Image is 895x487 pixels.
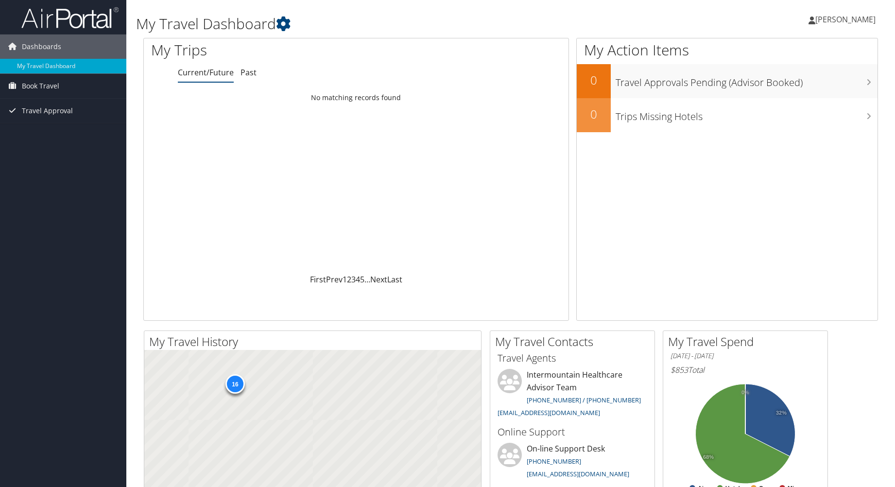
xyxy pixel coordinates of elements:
span: $853 [671,365,688,375]
a: [PERSON_NAME] [809,5,885,34]
a: [EMAIL_ADDRESS][DOMAIN_NAME] [498,408,600,417]
a: 4 [356,274,360,285]
a: Prev [326,274,343,285]
h6: Total [671,365,820,375]
h2: My Travel Contacts [495,333,654,350]
a: [PHONE_NUMBER] [527,457,581,466]
h1: My Trips [151,40,384,60]
a: Next [370,274,387,285]
a: [EMAIL_ADDRESS][DOMAIN_NAME] [527,470,629,478]
tspan: 32% [776,410,787,416]
h3: Travel Agents [498,351,647,365]
li: Intermountain Healthcare Advisor Team [493,369,652,421]
div: 16 [225,374,245,394]
span: [PERSON_NAME] [815,14,876,25]
a: First [310,274,326,285]
li: On-line Support Desk [493,443,652,483]
a: 0Trips Missing Hotels [577,98,878,132]
img: airportal-logo.png [21,6,119,29]
a: 0Travel Approvals Pending (Advisor Booked) [577,64,878,98]
td: No matching records found [144,89,568,106]
h2: 0 [577,72,611,88]
a: Current/Future [178,67,234,78]
a: 3 [351,274,356,285]
span: … [364,274,370,285]
span: Dashboards [22,35,61,59]
h2: My Travel History [149,333,481,350]
h1: My Travel Dashboard [136,14,636,34]
h2: My Travel Spend [668,333,827,350]
a: Last [387,274,402,285]
span: Travel Approval [22,99,73,123]
a: 5 [360,274,364,285]
span: Book Travel [22,74,59,98]
h3: Trips Missing Hotels [616,105,878,123]
h3: Online Support [498,425,647,439]
a: [PHONE_NUMBER] / [PHONE_NUMBER] [527,396,641,404]
h1: My Action Items [577,40,878,60]
h6: [DATE] - [DATE] [671,351,820,361]
a: 1 [343,274,347,285]
tspan: 68% [703,454,714,460]
a: Past [241,67,257,78]
tspan: 0% [741,390,749,396]
h3: Travel Approvals Pending (Advisor Booked) [616,71,878,89]
h2: 0 [577,106,611,122]
a: 2 [347,274,351,285]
